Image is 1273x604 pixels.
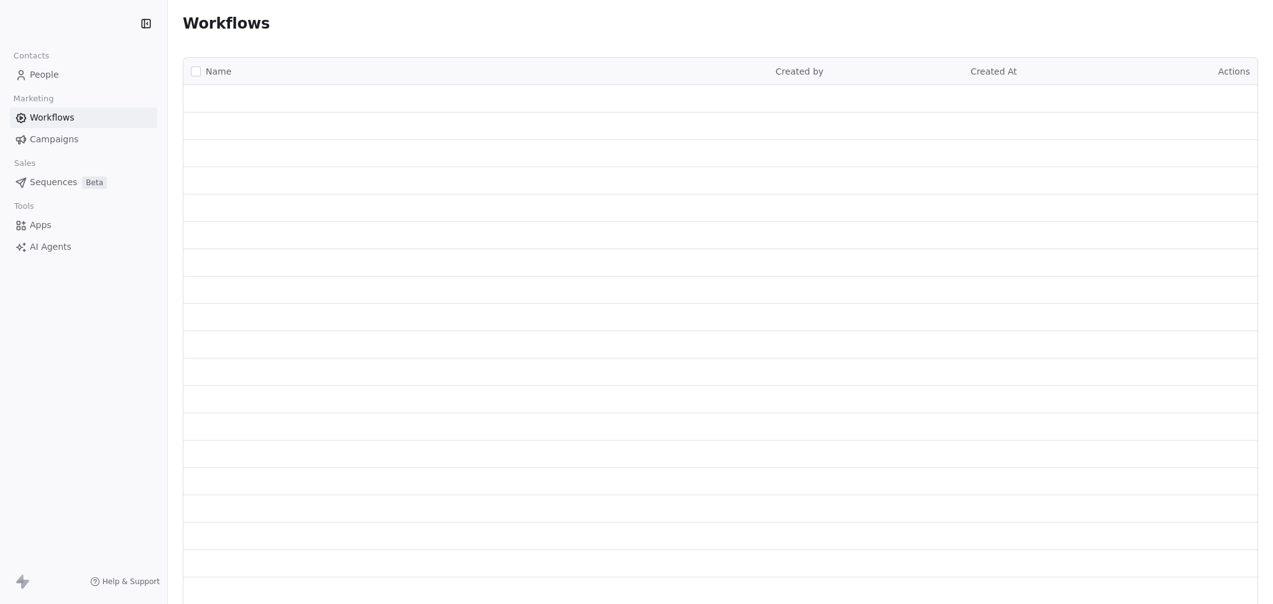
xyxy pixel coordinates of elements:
span: Sales [9,154,41,173]
span: Sequences [30,176,77,189]
a: Workflows [10,108,157,128]
span: Campaigns [30,133,78,146]
span: Workflows [30,111,75,124]
span: Marketing [8,89,59,108]
a: Help & Support [90,577,160,587]
a: Campaigns [10,129,157,150]
a: AI Agents [10,237,157,257]
span: Name [206,65,231,78]
span: Created by [776,66,824,76]
a: Apps [10,215,157,236]
span: People [30,68,59,81]
a: SequencesBeta [10,172,157,193]
span: Apps [30,219,52,232]
span: Tools [9,197,39,216]
span: Actions [1218,66,1250,76]
span: Created At [970,66,1017,76]
a: People [10,65,157,85]
span: Workflows [183,15,270,32]
span: Contacts [8,47,55,65]
span: Help & Support [103,577,160,587]
span: AI Agents [30,240,71,254]
span: Beta [82,176,107,189]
